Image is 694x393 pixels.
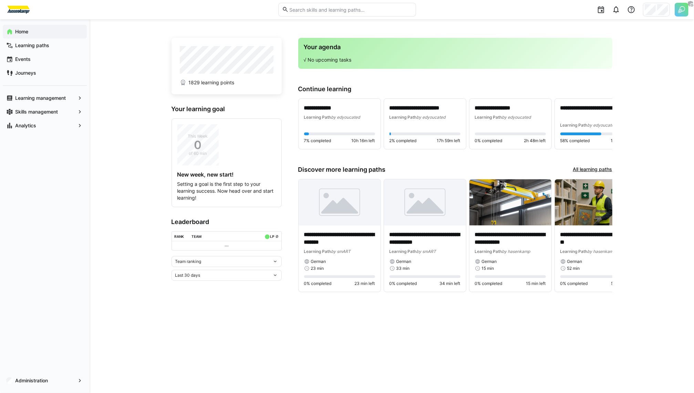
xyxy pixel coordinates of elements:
span: 33 min [396,266,410,271]
input: Search skills and learning paths… [289,7,412,13]
div: Team [191,234,201,238]
span: Last 30 days [175,273,200,278]
span: by edyoucated [331,115,360,120]
img: image [469,179,551,225]
p: Setting a goal is the first step to your learning success. Now head over and start learning! [177,181,276,201]
span: 58% completed [560,138,590,144]
span: 52 min [567,266,580,271]
span: Learning Path [475,249,502,254]
span: 7% completed [304,138,331,144]
span: 0% completed [304,281,332,286]
span: German [482,259,497,264]
span: by hasenkamp [588,249,616,254]
span: by edyoucated [502,115,531,120]
span: 0% completed [475,281,503,286]
h4: New week, new start! [177,171,276,178]
span: 10h 16m left [352,138,375,144]
img: image [555,179,637,225]
span: by edyoucated [588,123,617,128]
h3: Discover more learning paths [298,166,386,173]
span: 1h 11m left [611,138,631,144]
span: by smART [331,249,351,254]
span: German [567,259,582,264]
span: 15 min left [526,281,546,286]
span: Learning Path [390,249,417,254]
span: 0% completed [390,281,417,286]
span: Learning Path [390,115,417,120]
span: 23 min left [355,281,375,286]
span: 2h 48m left [524,138,546,144]
h3: Continue learning [298,85,612,93]
span: by smART [417,249,436,254]
span: 1829 learning points [188,79,234,86]
span: Learning Path [475,115,502,120]
span: Team ranking [175,259,201,264]
a: All learning paths [573,166,612,173]
span: German [396,259,412,264]
img: image [299,179,381,225]
span: by edyoucated [417,115,446,120]
span: 34 min left [440,281,460,286]
span: Learning Path [304,249,331,254]
span: Learning Path [560,249,588,254]
span: 2% completed [390,138,417,144]
div: Rank [174,234,184,238]
h3: Leaderboard [172,218,282,226]
h3: Your agenda [304,43,607,51]
span: Learning Path [304,115,331,120]
img: image [384,179,466,225]
span: by hasenkamp [502,249,530,254]
span: 52 min left [611,281,631,286]
span: Learning Path [560,123,588,128]
a: ø [276,233,279,239]
span: 23 min [311,266,324,271]
p: √ No upcoming tasks [304,56,607,63]
span: 0% completed [560,281,588,286]
span: 15 min [482,266,494,271]
div: LP [270,234,274,238]
span: 17h 59m left [437,138,460,144]
span: German [311,259,326,264]
h3: Your learning goal [172,105,282,113]
span: 0% completed [475,138,503,144]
